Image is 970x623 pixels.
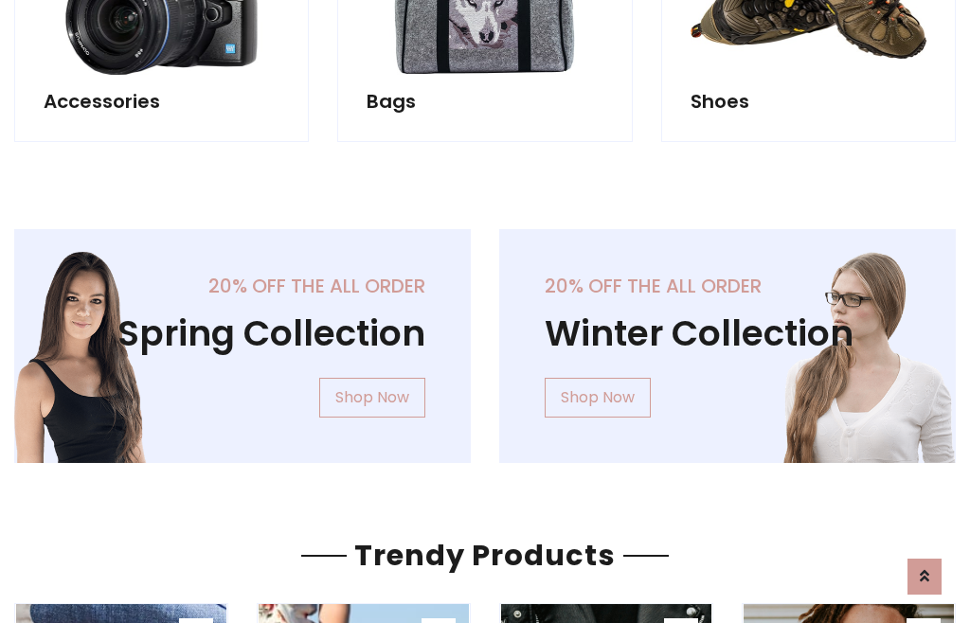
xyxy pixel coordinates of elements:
[545,275,910,297] h5: 20% off the all order
[319,378,425,418] a: Shop Now
[44,90,279,113] h5: Accessories
[691,90,926,113] h5: Shoes
[347,535,623,576] span: Trendy Products
[60,312,425,355] h1: Spring Collection
[545,378,651,418] a: Shop Now
[367,90,602,113] h5: Bags
[545,312,910,355] h1: Winter Collection
[60,275,425,297] h5: 20% off the all order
